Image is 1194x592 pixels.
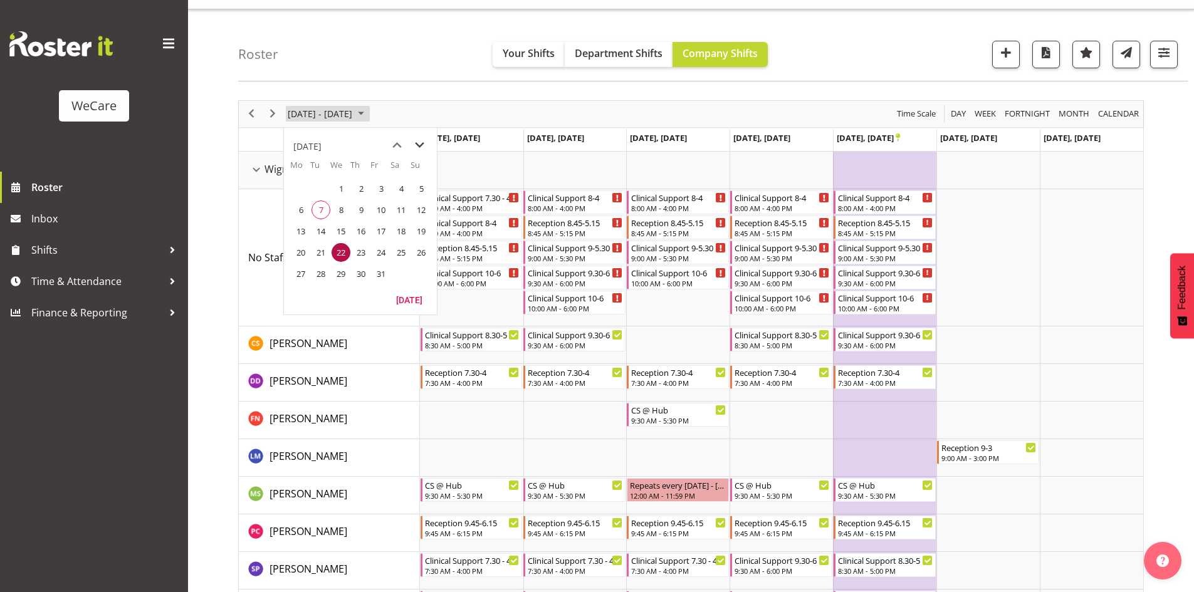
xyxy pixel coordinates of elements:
button: Timeline Day [949,106,968,122]
th: Fr [370,159,390,178]
div: Reception 7.30-4 [735,366,829,378]
span: No Staff Member [248,251,329,264]
button: Previous [243,106,260,122]
div: Clinical Support 9.30-6 [838,266,933,279]
span: Thursday, October 2, 2025 [352,179,370,198]
span: Company Shifts [683,46,758,60]
div: 12:00 AM - 11:59 PM [630,491,726,501]
div: Clinical Support 8.30-5 [735,328,829,341]
div: Penny Clyne-Moffat"s event - Reception 9.45-6.15 Begin From Thursday, October 23, 2025 at 9:45:00... [730,516,832,539]
span: [DATE], [DATE] [630,132,687,143]
span: Friday, October 3, 2025 [372,179,390,198]
button: Your Shifts [493,42,565,67]
div: No Staff Member"s event - Clinical Support 10-6 Begin From Tuesday, October 21, 2025 at 10:00:00 ... [523,291,626,314]
div: CS @ Hub [735,479,829,491]
span: [DATE], [DATE] [940,132,997,143]
div: Sabnam Pun"s event - Clinical Support 7.30 - 4 Begin From Monday, October 20, 2025 at 7:30:00 AM ... [421,553,523,577]
div: Reception 9.45-6.15 [838,516,933,529]
span: Thursday, October 23, 2025 [352,243,370,262]
div: Demi Dumitrean"s event - Reception 7.30-4 Begin From Thursday, October 23, 2025 at 7:30:00 AM GMT... [730,365,832,389]
div: Reception 7.30-4 [838,366,933,378]
span: Day [950,106,967,122]
button: Company Shifts [673,42,768,67]
h4: Roster [238,47,278,61]
div: previous period [241,101,262,127]
span: [PERSON_NAME] [270,374,347,388]
span: Friday, October 31, 2025 [372,264,390,283]
span: Wednesday, October 1, 2025 [332,179,350,198]
div: No Staff Member"s event - Clinical Support 8-4 Begin From Monday, October 20, 2025 at 8:00:00 AM ... [421,216,523,239]
div: No Staff Member"s event - Clinical Support 10-6 Begin From Friday, October 24, 2025 at 10:00:00 A... [834,291,936,314]
span: [PERSON_NAME] [270,412,347,425]
div: Clinical Support 10-6 [528,291,622,304]
div: Penny Clyne-Moffat"s event - Reception 9.45-6.15 Begin From Wednesday, October 22, 2025 at 9:45:0... [627,516,729,539]
button: Feedback - Show survey [1170,253,1194,338]
div: 8:30 AM - 5:00 PM [838,566,933,576]
div: CS @ Hub [528,479,622,491]
div: No Staff Member"s event - Clinical Support 8-4 Begin From Wednesday, October 22, 2025 at 8:00:00 ... [627,190,729,214]
div: 10:00 AM - 6:00 PM [631,278,726,288]
div: Reception 8.45-5.15 [425,241,520,254]
button: previous month [385,134,408,157]
td: Mehreen Sardar resource [239,477,420,514]
span: Sunday, October 19, 2025 [412,222,431,241]
div: Reception 9-3 [941,441,1036,454]
span: Your Shifts [503,46,555,60]
div: 9:30 AM - 5:30 PM [838,491,933,501]
span: Thursday, October 9, 2025 [352,200,370,219]
div: Catherine Stewart"s event - Clinical Support 9.30-6 Begin From Tuesday, October 21, 2025 at 9:30:... [523,328,626,351]
td: Wednesday, October 22, 2025 [330,242,350,263]
div: Repeats every [DATE] - [PERSON_NAME] [630,479,726,491]
div: Clinical Support 9-5.30 [528,241,622,254]
th: We [330,159,350,178]
div: Catherine Stewart"s event - Clinical Support 9.30-6 Begin From Friday, October 24, 2025 at 9:30:0... [834,328,936,351]
span: Saturday, October 4, 2025 [392,179,411,198]
a: [PERSON_NAME] [270,411,347,426]
span: [PERSON_NAME] [270,336,347,350]
img: help-xxl-2.png [1156,554,1169,567]
a: [PERSON_NAME] [270,373,347,388]
div: 8:30 AM - 5:00 PM [425,340,520,350]
div: 7:30 AM - 4:00 PM [425,203,520,213]
button: Month [1096,106,1141,122]
span: Finance & Reporting [31,303,163,322]
span: Friday, October 10, 2025 [372,200,390,219]
th: Th [350,159,370,178]
div: Clinical Support 10-6 [735,291,829,304]
div: Reception 9.45-6.15 [631,516,726,529]
span: [DATE], [DATE] [423,132,480,143]
div: October 20 - 26, 2025 [283,101,372,127]
td: Wigram resource [239,152,420,189]
div: 9:30 AM - 6:00 PM [838,278,933,288]
div: 9:45 AM - 6:15 PM [425,528,520,538]
div: next period [262,101,283,127]
span: Time & Attendance [31,272,163,291]
div: 8:45 AM - 5:15 PM [735,228,829,238]
div: 9:30 AM - 6:00 PM [838,340,933,350]
span: Wednesday, October 8, 2025 [332,200,350,219]
span: Month [1057,106,1091,122]
div: 9:30 AM - 5:30 PM [425,491,520,501]
div: 8:30 AM - 5:00 PM [735,340,829,350]
span: Friday, October 17, 2025 [372,222,390,241]
div: Reception 8.45-5.15 [631,216,726,229]
button: Fortnight [1003,106,1052,122]
span: Saturday, October 11, 2025 [392,200,411,219]
div: 8:00 AM - 4:00 PM [631,203,726,213]
span: [PERSON_NAME] [270,524,347,538]
div: 8:00 AM - 4:00 PM [838,203,933,213]
div: 10:00 AM - 6:00 PM [735,303,829,313]
div: Clinical Support 9-5.30 [735,241,829,254]
div: Sabnam Pun"s event - Clinical Support 7.30 - 4 Begin From Wednesday, October 22, 2025 at 7:30:00 ... [627,553,729,577]
div: No Staff Member"s event - Clinical Support 9-5.30 Begin From Wednesday, October 22, 2025 at 9:00:... [627,241,729,264]
span: Department Shifts [575,46,662,60]
div: Reception 7.30-4 [425,366,520,378]
span: Inbox [31,209,182,228]
a: [PERSON_NAME] [270,561,347,576]
button: Time Scale [895,106,938,122]
div: Reception 9.45-6.15 [528,516,622,529]
td: Firdous Naqvi resource [239,402,420,439]
td: No Staff Member resource [239,189,420,326]
div: 9:00 AM - 5:30 PM [631,253,726,263]
div: 9:00 AM - 5:30 PM [528,253,622,263]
